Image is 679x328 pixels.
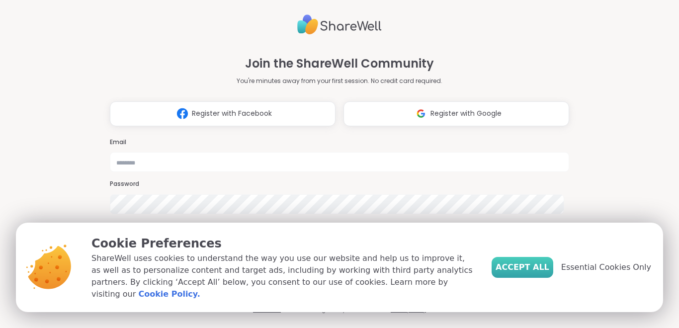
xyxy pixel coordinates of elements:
h3: Email [110,138,569,147]
h3: Password [110,180,569,188]
p: ShareWell uses cookies to understand the way you use our website and help us to improve it, as we... [91,252,476,300]
p: Cookie Preferences [91,235,476,252]
span: Essential Cookies Only [561,261,651,273]
a: Cookie Policy. [138,288,200,300]
img: ShareWell Logo [297,10,382,39]
img: ShareWell Logomark [173,104,192,123]
button: Register with Facebook [110,101,336,126]
span: Register with Facebook [192,108,272,119]
span: Accept All [496,261,549,273]
h1: Join the ShareWell Community [245,55,434,73]
button: Register with Google [343,101,569,126]
span: Register with Google [430,108,502,119]
button: Accept All [492,257,553,278]
p: You're minutes away from your first session. No credit card required. [237,77,442,85]
img: ShareWell Logomark [412,104,430,123]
